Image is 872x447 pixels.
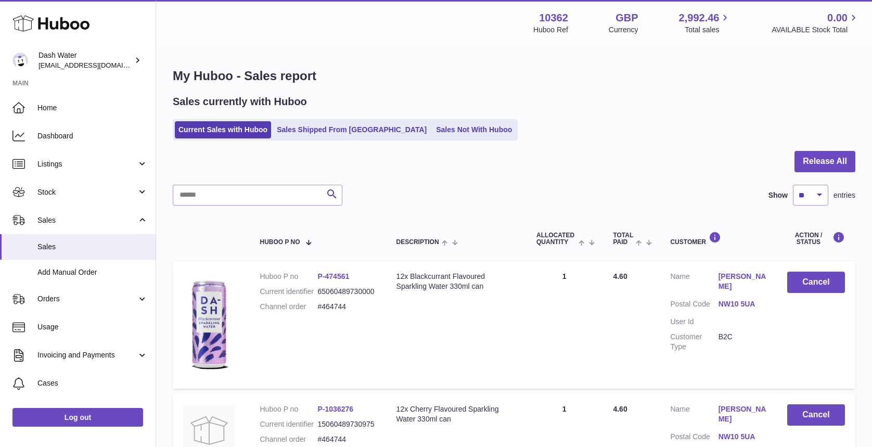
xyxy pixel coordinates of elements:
[827,11,848,25] span: 0.00
[318,287,376,297] dd: 65060489730000
[318,302,376,312] dd: #464744
[37,350,137,360] span: Invoicing and Payments
[670,232,766,246] div: Customer
[670,272,718,294] dt: Name
[318,435,376,444] dd: #464744
[396,272,516,291] div: 12x Blackcurrant Flavoured Sparkling Water 330ml can
[609,25,638,35] div: Currency
[685,25,731,35] span: Total sales
[615,11,638,25] strong: GBP
[260,239,300,246] span: Huboo P no
[670,299,718,312] dt: Postal Code
[613,272,627,280] span: 4.60
[37,294,137,304] span: Orders
[37,378,148,388] span: Cases
[768,190,788,200] label: Show
[173,68,855,84] h1: My Huboo - Sales report
[173,95,307,109] h2: Sales currently with Huboo
[613,405,627,413] span: 4.60
[679,11,720,25] span: 2,992.46
[833,190,855,200] span: entries
[175,121,271,138] a: Current Sales with Huboo
[260,419,317,429] dt: Current identifier
[273,121,430,138] a: Sales Shipped From [GEOGRAPHIC_DATA]
[536,232,576,246] span: ALLOCATED Quantity
[613,232,633,246] span: Total paid
[318,405,354,413] a: P-1036276
[787,272,845,293] button: Cancel
[719,272,766,291] a: [PERSON_NAME]
[39,61,153,69] span: [EMAIL_ADDRESS][DOMAIN_NAME]
[260,287,317,297] dt: Current identifier
[183,272,235,376] img: 103621706197826.png
[37,187,137,197] span: Stock
[37,215,137,225] span: Sales
[260,302,317,312] dt: Channel order
[37,103,148,113] span: Home
[37,131,148,141] span: Dashboard
[12,408,143,427] a: Log out
[318,272,350,280] a: P-474561
[39,50,132,70] div: Dash Water
[787,232,845,246] div: Action / Status
[679,11,732,35] a: 2,992.46 Total sales
[318,419,376,429] dd: 15060489730975
[260,404,317,414] dt: Huboo P no
[719,332,766,352] dd: B2C
[37,159,137,169] span: Listings
[670,432,718,444] dt: Postal Code
[719,299,766,309] a: NW10 5UA
[670,332,718,352] dt: Customer Type
[396,404,516,424] div: 12x Cherry Flavoured Sparkling Water 330ml can
[670,317,718,327] dt: User Id
[670,404,718,427] dt: Name
[37,242,148,252] span: Sales
[260,272,317,282] dt: Huboo P no
[719,404,766,424] a: [PERSON_NAME]
[539,11,568,25] strong: 10362
[432,121,516,138] a: Sales Not With Huboo
[37,267,148,277] span: Add Manual Order
[533,25,568,35] div: Huboo Ref
[12,53,28,68] img: bea@dash-water.com
[794,151,855,172] button: Release All
[772,25,860,35] span: AVAILABLE Stock Total
[396,239,439,246] span: Description
[772,11,860,35] a: 0.00 AVAILABLE Stock Total
[787,404,845,426] button: Cancel
[526,261,602,389] td: 1
[260,435,317,444] dt: Channel order
[719,432,766,442] a: NW10 5UA
[37,322,148,332] span: Usage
